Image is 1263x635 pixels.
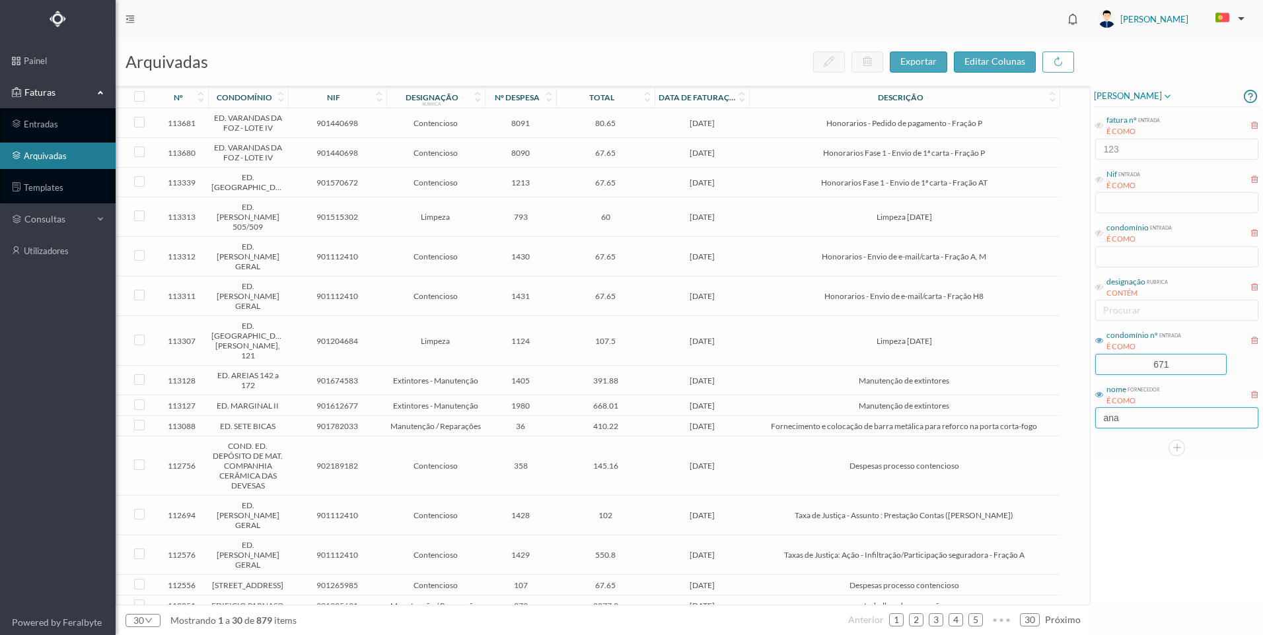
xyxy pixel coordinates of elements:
span: [DATE] [658,376,746,385]
span: 901204684 [291,336,383,346]
span: 793 [488,212,553,222]
span: Limpeza [390,336,482,346]
span: Contencioso [390,550,482,560]
div: 30 [133,611,144,630]
span: 80.65 [559,118,651,128]
span: 901112410 [291,251,383,261]
div: entrada [1149,222,1172,232]
span: 901515302 [291,212,383,222]
li: 4 [949,613,963,626]
span: 901612677 [291,401,383,411]
span: [DATE] [658,421,746,431]
span: 113312 [159,251,205,261]
span: Contencioso [390,148,482,158]
span: ED. [PERSON_NAME] GERAL [211,540,284,570]
span: 410.22 [559,421,651,431]
span: 902189182 [291,461,383,471]
span: 113088 [159,421,205,431]
span: 901570672 [291,178,383,187]
span: Taxas de Justiça: Ação - Infiltração/Participação seguradora - Fração A [752,550,1056,560]
span: Honorarios Fase 1 - Envio de 1ª carta - Fração AT [752,178,1056,187]
span: [DATE] [658,291,746,301]
div: condomínio [1106,222,1149,234]
span: 901440698 [291,148,383,158]
span: 668.01 [559,401,651,411]
span: 113339 [159,178,205,187]
span: [DATE] [658,148,746,158]
div: nome [1106,384,1126,395]
i: icon: bell [1064,11,1081,28]
div: descrição [878,92,923,102]
span: Honorarios - Envio de e-mail/carta - Fração H8 [752,291,1056,301]
span: [DATE] [658,401,746,411]
div: É COMO [1106,395,1160,407]
span: Limpeza [DATE] [752,336,1056,346]
span: 901905631 [291,601,383,611]
span: 67.65 [559,251,651,261]
span: 67.65 [559,291,651,301]
span: EDIFICIO PARNASO [211,601,284,611]
span: [DATE] [658,461,746,471]
img: Logo [50,11,66,27]
span: Honorarios - Pedido de pagamento - Fração P [752,118,1056,128]
span: 113680 [159,148,205,158]
span: 391.88 [559,376,651,385]
span: 145.16 [559,461,651,471]
span: exportar [900,55,937,67]
span: Fornecimento e colocação de barra metálica para reforco na porta corta-fogo [752,421,1056,431]
span: Manutenção de extintores [752,401,1056,411]
span: 1430 [488,251,553,261]
div: fornecedor [1126,384,1160,393]
span: Contencioso [390,510,482,520]
div: É COMO [1106,234,1172,245]
span: Contencioso [390,178,482,187]
span: anterior [848,614,884,625]
li: 30 [1020,613,1040,626]
li: Avançar 5 Páginas [988,609,1015,630]
span: 102 [559,510,651,520]
span: 30 [230,615,244,626]
span: 1428 [488,510,553,520]
button: exportar [890,51,947,73]
span: de [244,615,254,626]
span: ED. [PERSON_NAME] GERAL [211,500,284,530]
span: [DATE] [658,251,746,261]
span: Despesas processo contencioso [752,580,1056,590]
span: 36 [488,421,553,431]
span: [DATE] [658,601,746,611]
span: [DATE] [658,580,746,590]
li: Página Anterior [848,609,884,630]
span: 879 [254,615,274,626]
span: [DATE] [658,178,746,187]
span: ED. SETE BICAS [211,421,284,431]
span: Contencioso [390,291,482,301]
div: rubrica [422,101,441,106]
span: [DATE] [658,212,746,222]
div: CONTÉM [1106,288,1168,299]
span: Extintores - Manutenção [390,376,482,385]
span: Despesas processo contencioso [752,461,1056,471]
span: ED. VARANDAS DA FOZ - LOTE IV [211,143,284,162]
span: 107.5 [559,336,651,346]
span: 1405 [488,376,553,385]
span: ED. VARANDAS DA FOZ - LOTE IV [211,113,284,133]
span: Limpeza [DATE] [752,212,1056,222]
div: É COMO [1106,126,1160,137]
span: COND. ED. DEPÓSITO DE MAT. COMPANHIA CERÂMICA DAS DEVESAS [211,441,284,490]
span: ••• [988,609,1015,617]
span: Taxa de Justiça - Assunto : Prestação Contas ([PERSON_NAME]) [752,510,1056,520]
span: 1429 [488,550,553,560]
span: Limpeza [390,212,482,222]
span: Manutenção de extintores [752,376,1056,385]
div: É COMO [1106,341,1181,352]
a: 5 [969,610,982,630]
li: 1 [889,613,904,626]
span: Contencioso [390,118,482,128]
button: editar colunas [954,51,1036,73]
span: 1 [216,615,225,626]
div: designação [1106,276,1145,288]
span: 550.8 [559,550,651,560]
span: ED. [PERSON_NAME] GERAL [211,242,284,271]
span: Contencioso [390,251,482,261]
span: 113128 [159,376,205,385]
